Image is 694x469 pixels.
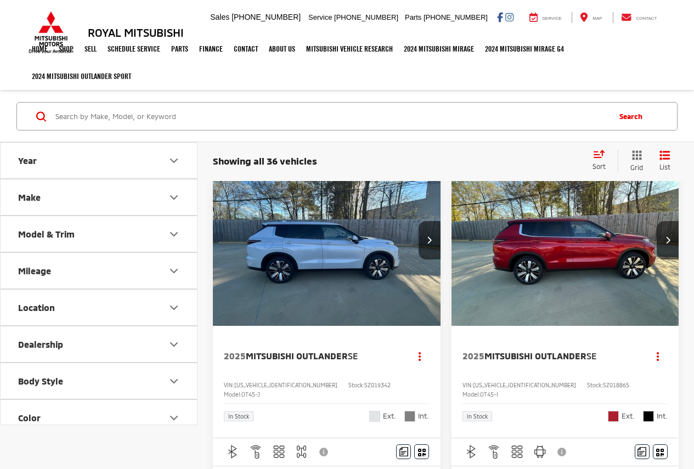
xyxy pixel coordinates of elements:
button: View Disclaimer [315,440,334,464]
span: Model: [462,391,480,398]
button: List View [651,150,679,172]
div: Body Style [167,375,180,388]
button: Comments [396,444,411,459]
span: Int. [418,411,429,421]
span: VIN: [462,382,473,388]
a: 2025Mitsubishi OutlanderSE [462,350,637,362]
h3: Royal Mitsubishi [88,26,184,38]
a: Sell [79,35,102,63]
button: Next image [419,221,441,259]
div: Body Style [18,376,63,386]
span: 2025 [224,351,246,361]
button: Model & TrimModel & Trim [1,216,198,252]
span: SZ018865 [603,382,629,388]
div: Mileage [167,264,180,278]
span: Sort [593,162,606,170]
div: Location [18,302,55,313]
span: SZ019342 [364,382,391,388]
img: Remote Start [249,445,263,459]
span: [PHONE_NUMBER] [424,13,488,21]
input: Search by Make, Model, or Keyword [54,103,608,129]
span: Red Diamond [608,411,619,422]
span: [PHONE_NUMBER] [232,13,301,21]
a: 2024 Mitsubishi Mirage G4 [479,35,569,63]
a: Schedule Service: Opens in a new tab [102,35,166,63]
img: Bluetooth® [465,445,478,459]
button: MakeMake [1,179,198,215]
div: Color [167,411,180,425]
div: Year [18,155,37,166]
div: Model & Trim [167,228,180,241]
div: 2025 Mitsubishi Outlander SE 0 [451,155,680,326]
img: Comments [399,447,408,456]
span: In Stock [228,414,249,419]
span: [PHONE_NUMBER] [334,13,398,21]
div: Year [167,154,180,167]
img: Comments [637,447,646,456]
span: SE [586,351,596,361]
button: Actions [648,346,668,365]
button: Grid View [618,150,651,172]
span: Mitsubishi Outlander [484,351,586,361]
button: Actions [410,346,429,365]
span: Service [543,16,562,21]
div: Color [18,413,41,423]
img: 3rd Row Seating [510,445,524,459]
a: 2025 Mitsubishi Outlander SE2025 Mitsubishi Outlander SE2025 Mitsubishi Outlander SE2025 Mitsubis... [451,155,680,326]
img: Mitsubishi [26,11,76,54]
a: Mitsubishi Vehicle Research [301,35,398,63]
span: Model: [224,391,241,398]
a: Home [26,35,53,63]
span: VIN: [224,382,234,388]
div: Make [18,192,41,202]
a: Contact [613,12,665,23]
div: Dealership [18,339,63,349]
span: Black [643,411,654,422]
div: Dealership [167,338,180,351]
button: DealershipDealership [1,326,198,362]
a: Map [572,12,610,23]
a: Service [521,12,570,23]
button: MileageMileage [1,253,198,289]
img: Bluetooth® [226,445,240,459]
span: dropdown dots [419,352,421,360]
span: Grid [630,163,643,172]
span: Light Gray [404,411,415,422]
span: Map [593,16,602,21]
span: Stock: [587,382,603,388]
button: Select sort value [587,150,618,172]
button: View Disclaimer [554,440,572,464]
span: Ext. [383,411,396,421]
img: 2025 Mitsubishi Outlander SE [451,155,680,326]
img: Android Auto [533,445,547,459]
span: Service [308,13,332,21]
button: LocationLocation [1,290,198,325]
button: Window Sticker [414,444,429,459]
a: 2025Mitsubishi OutlanderSE [224,350,399,362]
i: Window Sticker [656,448,664,456]
img: 4WD/AWD [295,445,308,459]
span: Showing all 36 vehicles [213,155,317,166]
a: 2025 Mitsubishi Outlander SE2025 Mitsubishi Outlander SE2025 Mitsubishi Outlander SE2025 Mitsubis... [212,155,442,326]
span: List [659,162,670,172]
span: OT45-I [480,391,498,398]
button: Body StyleBody Style [1,363,198,399]
span: 2025 [462,351,484,361]
div: Mileage [18,265,51,276]
button: Window Sticker [653,444,668,459]
img: Remote Start [487,445,501,459]
span: [US_VEHICLE_IDENTIFICATION_NUMBER] [473,382,576,388]
img: 2025 Mitsubishi Outlander SE [212,155,442,326]
span: Sales [210,13,229,21]
i: Window Sticker [418,448,426,456]
span: [US_VEHICLE_IDENTIFICATION_NUMBER] [234,382,337,388]
div: Location [167,301,180,314]
img: 3rd Row Seating [272,445,286,459]
a: Finance [194,35,228,63]
a: 2024 Mitsubishi Outlander SPORT [26,63,137,90]
button: Comments [635,444,650,459]
a: 2024 Mitsubishi Mirage [398,35,479,63]
a: Shop [53,35,79,63]
button: Next image [657,221,679,259]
